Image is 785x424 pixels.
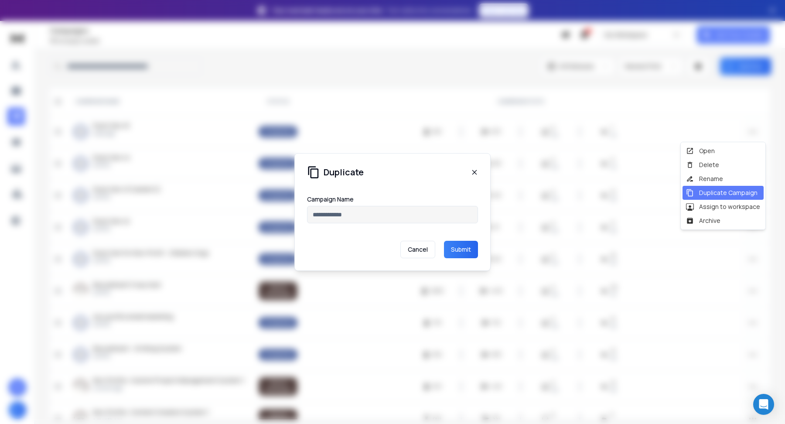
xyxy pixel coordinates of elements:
p: Cancel [400,241,435,258]
div: Archive [686,216,720,225]
h1: Duplicate [324,166,364,178]
div: Open Intercom Messenger [753,394,774,415]
div: Assign to workspace [686,202,760,211]
div: Rename [686,174,723,183]
div: Open [686,147,715,155]
label: Campaign Name [307,196,354,202]
button: Submit [444,241,478,258]
div: Delete [686,161,719,169]
div: Duplicate Campaign [686,188,758,197]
